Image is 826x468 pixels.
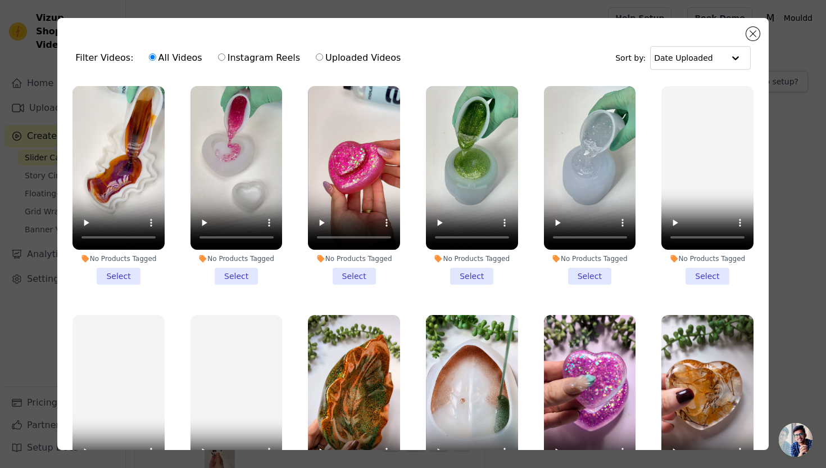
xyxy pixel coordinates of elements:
div: Filter Videos: [75,45,407,71]
div: No Products Tagged [72,254,165,263]
div: Open chat [779,423,813,457]
label: Uploaded Videos [315,51,401,65]
div: No Products Tagged [308,254,400,263]
div: No Products Tagged [661,254,754,263]
label: All Videos [148,51,203,65]
button: Close modal [746,27,760,40]
div: Sort by: [615,46,751,70]
div: No Products Tagged [426,254,518,263]
div: No Products Tagged [190,254,283,263]
label: Instagram Reels [217,51,301,65]
div: No Products Tagged [544,254,636,263]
